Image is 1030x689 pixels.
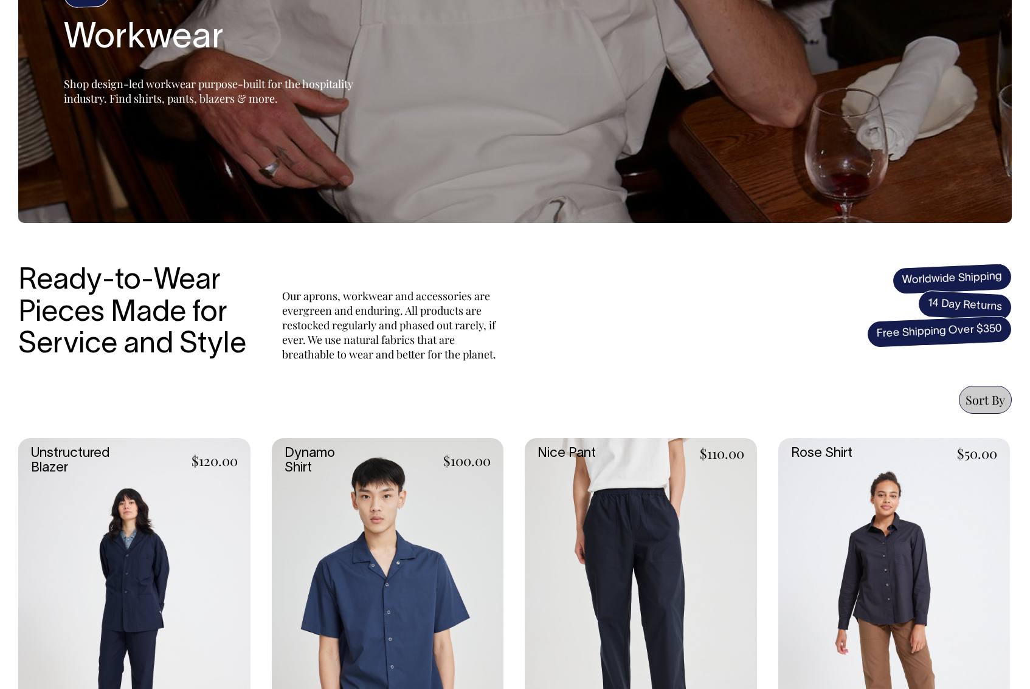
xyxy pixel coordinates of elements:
span: Sort By [966,391,1005,408]
h3: Ready-to-Wear Pieces Made for Service and Style [18,266,255,362]
span: Worldwide Shipping [892,263,1012,295]
span: 14 Day Returns [918,290,1012,321]
span: Shop design-led workwear purpose-built for the hospitality industry. Find shirts, pants, blazers ... [64,77,353,106]
h2: Workwear [64,19,368,58]
span: Free Shipping Over $350 [866,315,1012,348]
p: Our aprons, workwear and accessories are evergreen and enduring. All products are restocked regul... [282,289,501,362]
